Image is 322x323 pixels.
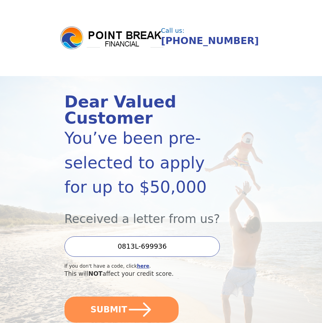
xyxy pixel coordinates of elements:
div: If you don't have a code, click . [64,262,229,270]
div: Call us: [161,28,268,34]
div: You’ve been pre-selected to apply for up to $50,000 [64,126,229,199]
div: This will affect your credit score. [64,269,229,278]
div: Dear Valued Customer [64,94,229,126]
a: [PHONE_NUMBER] [161,35,259,46]
span: NOT [88,270,103,277]
button: SUBMIT [64,297,179,323]
input: Enter your Offer Code: [64,236,220,257]
div: Received a letter from us? [64,199,229,228]
a: here [137,263,149,269]
img: logo.png [59,25,165,51]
